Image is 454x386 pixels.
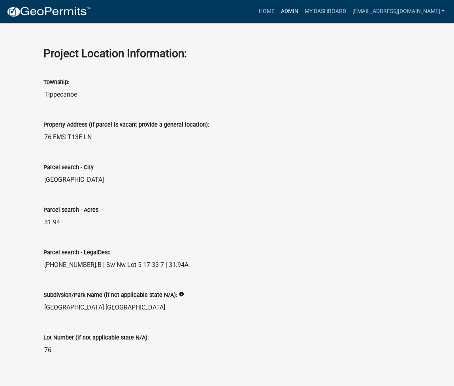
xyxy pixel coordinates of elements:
label: Lot Number (if not applicable state N/A): [43,335,149,341]
a: Home [255,4,277,19]
label: Property Address (If parcel is vacant provide a general location): [43,122,209,128]
strong: Project Location Information: [43,47,187,60]
a: [EMAIL_ADDRESS][DOMAIN_NAME] [349,4,448,19]
label: Township: [43,80,69,85]
label: Parcel search - LegalDesc [43,250,111,255]
a: My Dashboard [301,4,349,19]
label: Owner Phone Number: [43,18,101,23]
a: Admin [277,4,301,19]
i: info [179,291,184,297]
label: Parcel search - Acres [43,207,98,213]
label: Subdivsion/Park Name (if not applicable state N/A): [43,293,177,298]
label: Parcel search - City [43,165,94,170]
